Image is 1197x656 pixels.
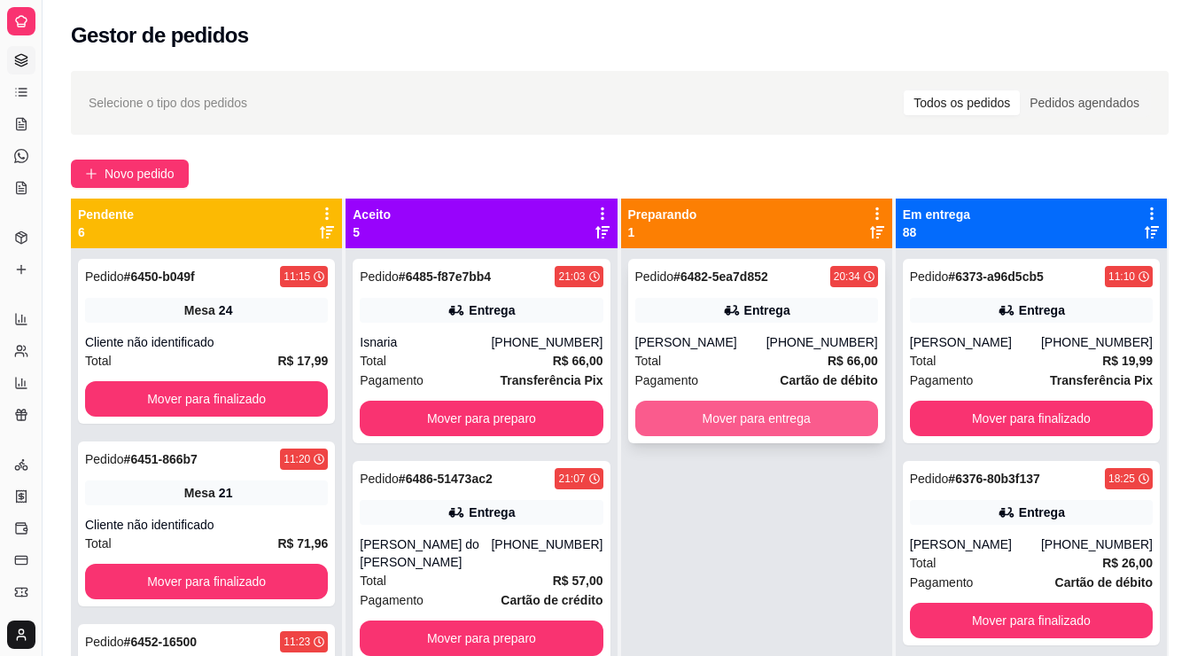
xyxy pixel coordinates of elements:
[360,401,602,436] button: Mover para preparo
[910,535,1041,553] div: [PERSON_NAME]
[360,590,424,610] span: Pagamento
[744,301,790,319] div: Entrega
[553,574,603,588] strong: R$ 57,00
[948,269,1043,284] strong: # 6373-a96d5cb5
[353,206,391,223] p: Aceito
[558,472,585,486] div: 21:07
[1041,535,1153,553] div: [PHONE_NUMBER]
[910,472,949,486] span: Pedido
[277,354,328,368] strong: R$ 17,99
[71,160,189,188] button: Novo pedido
[948,472,1040,486] strong: # 6376-80b3f137
[78,206,134,223] p: Pendente
[635,401,878,436] button: Mover para entrega
[501,593,602,607] strong: Cartão de crédito
[910,553,937,573] span: Total
[360,351,386,371] span: Total
[1019,301,1065,319] div: Entrega
[78,223,134,241] p: 6
[284,269,310,284] div: 11:15
[780,373,877,387] strong: Cartão de débito
[124,269,195,284] strong: # 6450-b049f
[491,535,602,571] div: [PHONE_NUMBER]
[85,168,97,180] span: plus
[360,621,602,656] button: Mover para preparo
[360,571,386,590] span: Total
[85,351,112,371] span: Total
[360,269,399,284] span: Pedido
[1055,575,1153,590] strong: Cartão de débito
[1108,269,1135,284] div: 11:10
[834,269,860,284] div: 20:34
[635,269,674,284] span: Pedido
[360,371,424,390] span: Pagamento
[903,206,970,223] p: Em entrega
[635,351,662,371] span: Total
[491,333,602,351] div: [PHONE_NUMBER]
[360,472,399,486] span: Pedido
[1102,556,1153,570] strong: R$ 26,00
[85,333,328,351] div: Cliente não identificado
[910,269,949,284] span: Pedido
[903,223,970,241] p: 88
[105,164,175,184] span: Novo pedido
[184,484,215,502] span: Mesa
[124,452,198,466] strong: # 6451-866b7
[89,93,247,113] span: Selecione o tipo dos pedidos
[469,301,515,319] div: Entrega
[124,635,198,649] strong: # 6452-16500
[284,635,310,649] div: 11:23
[910,333,1041,351] div: [PERSON_NAME]
[910,573,974,592] span: Pagamento
[910,401,1153,436] button: Mover para finalizado
[85,381,328,417] button: Mover para finalizado
[766,333,878,351] div: [PHONE_NUMBER]
[85,564,328,599] button: Mover para finalizado
[904,90,1020,115] div: Todos os pedidos
[277,536,328,551] strong: R$ 71,96
[910,351,937,371] span: Total
[828,354,878,368] strong: R$ 66,00
[628,223,697,241] p: 1
[284,452,310,466] div: 11:20
[673,269,768,284] strong: # 6482-5ea7d852
[360,333,491,351] div: Isnaria
[553,354,603,368] strong: R$ 66,00
[219,301,233,319] div: 24
[85,534,112,553] span: Total
[399,269,491,284] strong: # 6485-f87e7bb4
[469,504,515,521] div: Entrega
[184,301,215,319] span: Mesa
[85,269,124,284] span: Pedido
[628,206,697,223] p: Preparando
[1041,333,1153,351] div: [PHONE_NUMBER]
[1020,90,1149,115] div: Pedidos agendados
[635,333,766,351] div: [PERSON_NAME]
[1108,472,1135,486] div: 18:25
[219,484,233,502] div: 21
[85,452,124,466] span: Pedido
[910,603,1153,638] button: Mover para finalizado
[501,373,603,387] strong: Transferência Pix
[1050,373,1153,387] strong: Transferência Pix
[360,535,491,571] div: [PERSON_NAME] do [PERSON_NAME]
[1102,354,1153,368] strong: R$ 19,99
[558,269,585,284] div: 21:03
[635,371,699,390] span: Pagamento
[399,472,493,486] strong: # 6486-51473ac2
[85,635,124,649] span: Pedido
[85,516,328,534] div: Cliente não identificado
[910,371,974,390] span: Pagamento
[1019,504,1065,521] div: Entrega
[353,223,391,241] p: 5
[71,21,249,50] h2: Gestor de pedidos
